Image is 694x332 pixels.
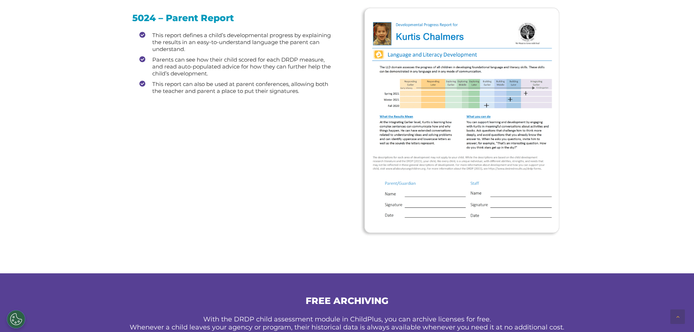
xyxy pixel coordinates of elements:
h3: Free Archiving [11,295,683,306]
img: 5024_DrdpParentReport-cropped-shadow [360,6,561,237]
li: This report can also be used at parent conferences, allowing both the teacher and parent a place ... [140,81,336,94]
li: Parents can see how their child scored for each DRDP measure, and read auto-populated advice for ... [140,56,336,77]
h3: 5024 – Parent Report [132,13,336,23]
li: This report defines a child’s developmental progress by explaining the results in an easy-to-unde... [140,32,336,52]
p: With the DRDP child assessment module in ChildPlus, you can archive licenses for free. Whenever a... [11,315,683,331]
button: Cookies Settings [7,310,25,328]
